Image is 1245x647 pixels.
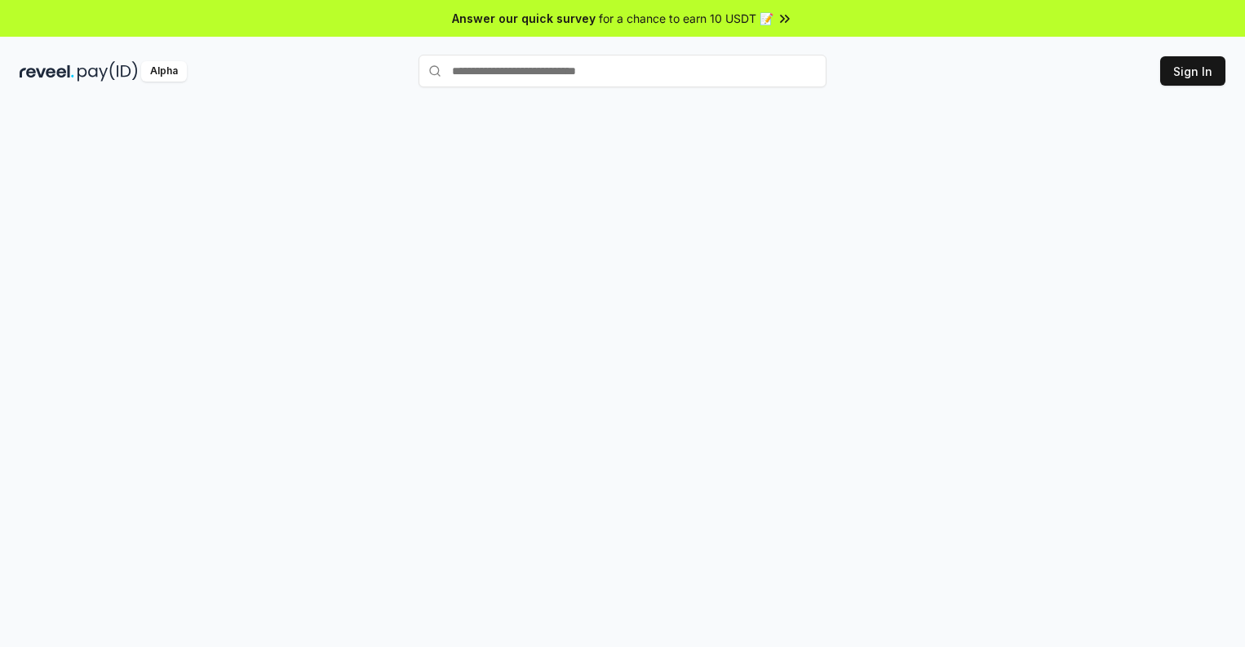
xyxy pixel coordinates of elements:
[1160,56,1225,86] button: Sign In
[599,10,773,27] span: for a chance to earn 10 USDT 📝
[20,61,74,82] img: reveel_dark
[78,61,138,82] img: pay_id
[141,61,187,82] div: Alpha
[452,10,596,27] span: Answer our quick survey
